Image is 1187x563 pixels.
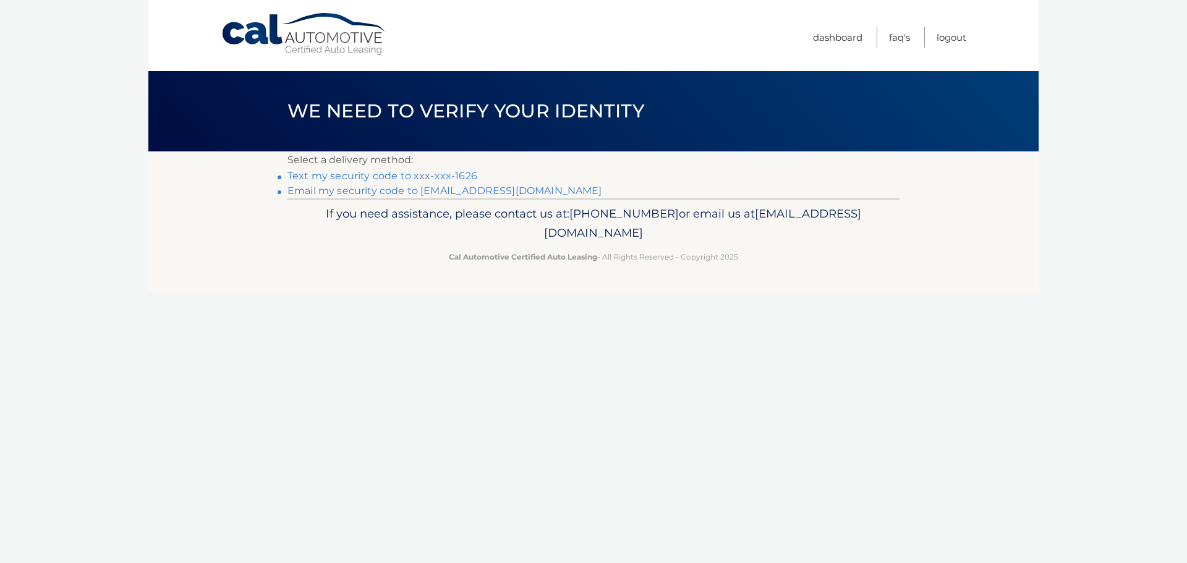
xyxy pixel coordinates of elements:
a: Cal Automotive [221,12,388,56]
span: [PHONE_NUMBER] [569,206,679,221]
p: - All Rights Reserved - Copyright 2025 [296,250,891,263]
strong: Cal Automotive Certified Auto Leasing [449,252,597,261]
span: We need to verify your identity [287,99,644,122]
a: Text my security code to xxx-xxx-1626 [287,170,477,182]
a: FAQ's [889,27,910,48]
a: Logout [937,27,966,48]
a: Dashboard [813,27,862,48]
a: Email my security code to [EMAIL_ADDRESS][DOMAIN_NAME] [287,185,602,197]
p: If you need assistance, please contact us at: or email us at [296,204,891,243]
p: Select a delivery method: [287,151,900,169]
